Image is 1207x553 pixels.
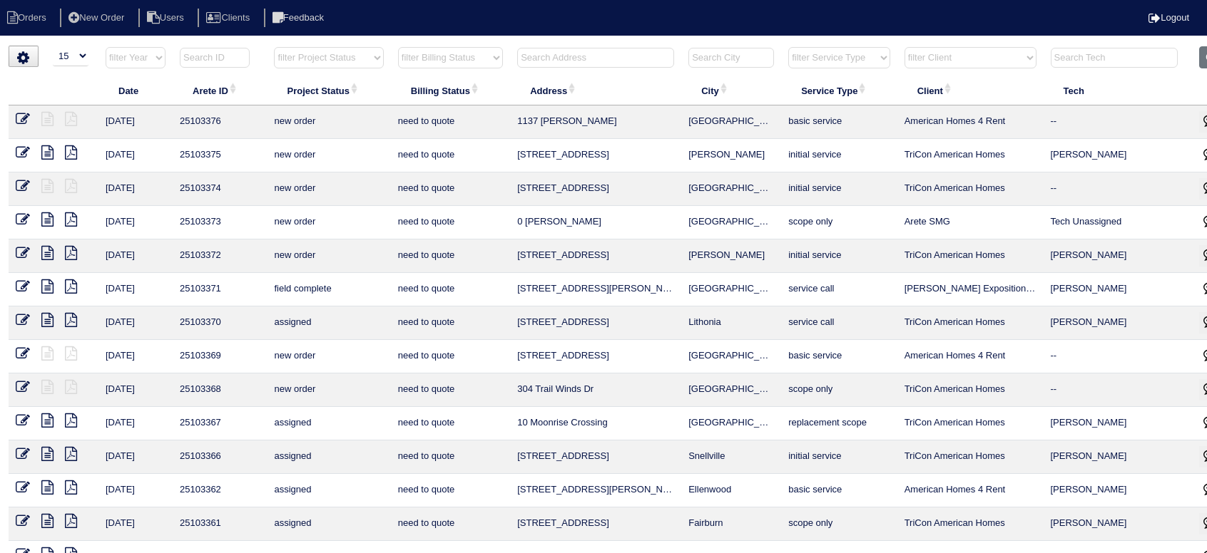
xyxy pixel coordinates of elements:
td: [GEOGRAPHIC_DATA] [681,206,781,239]
td: [STREET_ADDRESS] [510,239,681,273]
td: assigned [267,306,390,340]
td: replacement scope [781,407,897,440]
th: Date [98,76,173,105]
td: [GEOGRAPHIC_DATA] [681,273,781,306]
td: TriCon American Homes [897,373,1044,407]
td: 25103361 [173,507,267,541]
td: [PERSON_NAME] [681,139,781,172]
td: [DATE] [98,474,173,507]
td: [DATE] [98,239,173,273]
td: assigned [267,507,390,541]
td: [STREET_ADDRESS] [510,172,681,206]
td: [DATE] [98,306,173,340]
td: need to quote [391,507,510,541]
td: scope only [781,373,897,407]
td: TriCon American Homes [897,172,1044,206]
td: [PERSON_NAME] [1044,239,1193,273]
th: Project Status: activate to sort column ascending [267,76,390,105]
td: [PERSON_NAME] [681,239,781,273]
td: need to quote [391,306,510,340]
input: Search Tech [1051,48,1178,68]
td: [GEOGRAPHIC_DATA] [681,172,781,206]
td: TriCon American Homes [897,440,1044,474]
th: Service Type: activate to sort column ascending [781,76,897,105]
td: need to quote [391,139,510,172]
td: new order [267,206,390,239]
td: [PERSON_NAME] Exposition Group [897,273,1044,306]
td: 0 [PERSON_NAME] [510,206,681,239]
input: Search Address [517,48,674,68]
td: [GEOGRAPHIC_DATA] [681,373,781,407]
td: [GEOGRAPHIC_DATA] [681,407,781,440]
th: Arete ID: activate to sort column ascending [173,76,267,105]
td: need to quote [391,239,510,273]
td: [DATE] [98,105,173,139]
td: [STREET_ADDRESS] [510,340,681,373]
td: initial service [781,239,897,273]
td: need to quote [391,474,510,507]
td: new order [267,172,390,206]
td: TriCon American Homes [897,239,1044,273]
td: scope only [781,206,897,239]
td: new order [267,105,390,139]
td: scope only [781,507,897,541]
td: TriCon American Homes [897,407,1044,440]
td: TriCon American Homes [897,306,1044,340]
td: 25103376 [173,105,267,139]
td: 25103375 [173,139,267,172]
td: Arete SMG [897,206,1044,239]
td: assigned [267,407,390,440]
td: American Homes 4 Rent [897,340,1044,373]
td: need to quote [391,440,510,474]
td: [PERSON_NAME] [1044,139,1193,172]
th: Address: activate to sort column ascending [510,76,681,105]
td: [PERSON_NAME] [1044,306,1193,340]
li: New Order [60,9,136,28]
td: 10 Moonrise Crossing [510,407,681,440]
input: Search City [688,48,774,68]
td: 25103367 [173,407,267,440]
td: need to quote [391,373,510,407]
td: 25103368 [173,373,267,407]
td: 25103372 [173,239,267,273]
td: [PERSON_NAME] [1044,273,1193,306]
td: [DATE] [98,172,173,206]
th: Client: activate to sort column ascending [897,76,1044,105]
td: assigned [267,474,390,507]
a: Users [138,12,195,23]
li: Users [138,9,195,28]
td: [GEOGRAPHIC_DATA] [681,105,781,139]
td: new order [267,139,390,172]
td: new order [267,340,390,373]
td: [DATE] [98,273,173,306]
td: [DATE] [98,440,173,474]
td: Snellville [681,440,781,474]
td: -- [1044,172,1193,206]
td: service call [781,273,897,306]
td: Tech Unassigned [1044,206,1193,239]
td: initial service [781,440,897,474]
td: need to quote [391,273,510,306]
td: [DATE] [98,340,173,373]
td: [DATE] [98,373,173,407]
td: [PERSON_NAME] [1044,474,1193,507]
li: Clients [198,9,261,28]
a: Clients [198,12,261,23]
td: basic service [781,340,897,373]
td: [PERSON_NAME] [1044,440,1193,474]
th: City: activate to sort column ascending [681,76,781,105]
td: 304 Trail Winds Dr [510,373,681,407]
td: [STREET_ADDRESS] [510,306,681,340]
td: [STREET_ADDRESS][PERSON_NAME] [510,273,681,306]
a: New Order [60,12,136,23]
td: initial service [781,172,897,206]
td: new order [267,239,390,273]
td: need to quote [391,340,510,373]
td: TriCon American Homes [897,507,1044,541]
td: 25103374 [173,172,267,206]
td: 1137 [PERSON_NAME] [510,105,681,139]
td: basic service [781,474,897,507]
td: -- [1044,373,1193,407]
td: Fairburn [681,507,781,541]
td: 25103369 [173,340,267,373]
